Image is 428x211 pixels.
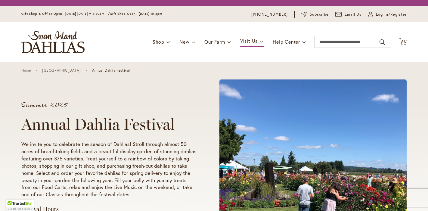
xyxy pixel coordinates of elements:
[368,11,407,17] a: Log In/Register
[153,39,164,45] span: Shop
[42,68,81,73] a: [GEOGRAPHIC_DATA]
[179,39,189,45] span: New
[376,11,407,17] span: Log In/Register
[21,141,197,198] p: We invite you to celebrate the season of Dahlias! Stroll through almost 50 acres of breathtaking ...
[21,115,197,133] h1: Annual Dahlia Festival
[204,39,225,45] span: Our Farm
[345,11,362,17] span: Email Us
[251,11,288,17] a: [PHONE_NUMBER]
[92,68,130,73] span: Annual Dahlia Festival
[21,12,110,16] span: Gift Shop & Office Open - [DATE]-[DATE] 9-4:30pm /
[310,11,329,17] span: Subscribe
[21,102,197,108] p: Summer 2025
[380,37,385,47] button: Search
[110,12,162,16] span: Gift Shop Open - [DATE] 10-3pm
[335,11,362,17] a: Email Us
[240,38,258,44] span: Visit Us
[273,39,300,45] span: Help Center
[21,31,85,53] a: store logo
[21,68,31,73] a: Home
[301,11,329,17] a: Subscribe
[6,200,34,211] div: TrustedSite Certified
